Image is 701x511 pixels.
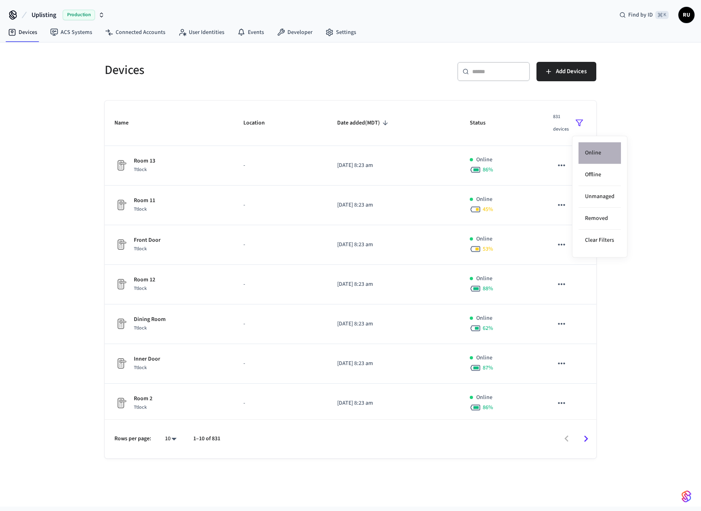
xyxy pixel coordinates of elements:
img: SeamLogoGradient.69752ec5.svg [682,490,691,503]
li: Removed [579,208,621,230]
li: Offline [579,164,621,186]
li: Unmanaged [579,186,621,208]
li: Online [579,142,621,164]
li: Clear Filters [579,230,621,251]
